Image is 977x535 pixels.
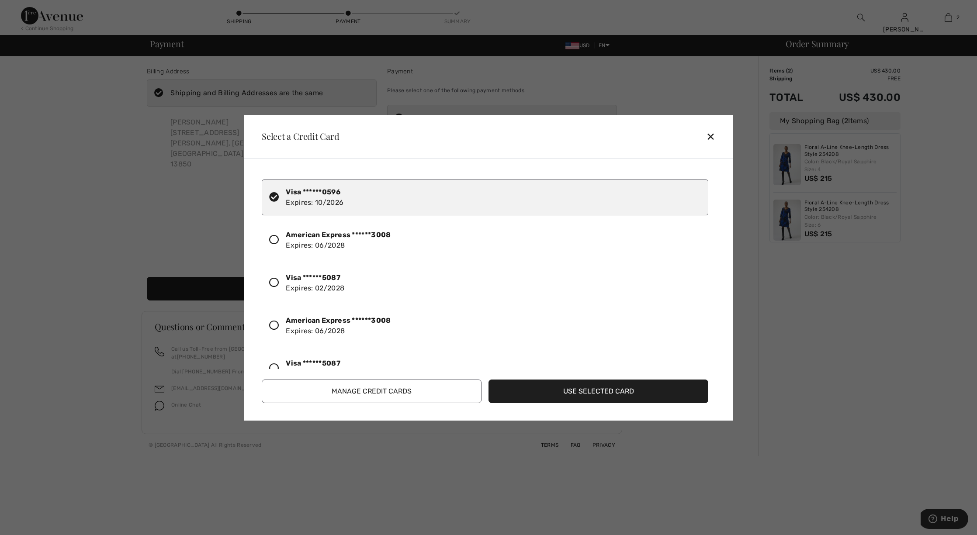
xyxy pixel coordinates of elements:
[706,127,722,145] div: ✕
[255,132,340,141] div: Select a Credit Card
[488,380,708,403] button: Use Selected Card
[286,358,344,379] div: Expires: 02/2028
[286,315,391,336] div: Expires: 06/2028
[20,6,38,14] span: Help
[286,230,391,251] div: Expires: 06/2028
[262,380,482,403] button: Manage Credit Cards
[286,273,344,293] div: Expires: 02/2028
[286,187,343,208] div: Expires: 10/2026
